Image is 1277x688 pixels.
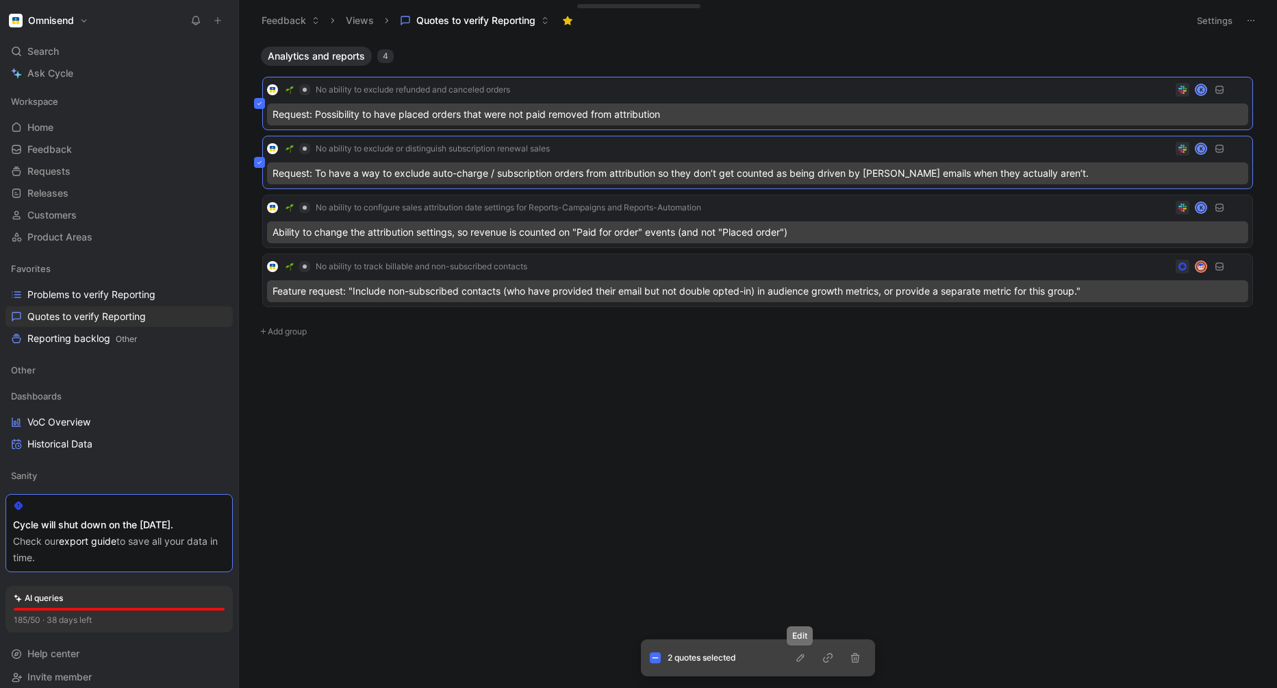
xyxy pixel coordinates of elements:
span: Releases [27,186,68,200]
span: Quotes to verify Reporting [416,14,535,27]
a: Releases [5,183,233,204]
div: DashboardsVoC OverviewHistorical Data [5,386,233,454]
a: VoC Overview [5,412,233,432]
div: Analytics and reports4 [255,47,1260,312]
span: Search [27,43,59,60]
div: Help center [5,643,233,664]
button: Quotes to verify Reporting [394,10,555,31]
div: Search [5,41,233,62]
span: Favorites [11,262,51,275]
button: Add group [255,323,1260,340]
div: Invite member [5,667,233,687]
a: Product Areas [5,227,233,247]
span: Other [116,334,137,344]
span: Customers [27,208,77,222]
span: VoC Overview [27,415,90,429]
button: Feedback [255,10,326,31]
span: Invite member [27,671,92,683]
div: 4 [377,49,394,63]
div: AI queries [14,591,63,605]
span: Requests [27,164,71,178]
button: Analytics and reports [261,47,372,66]
div: Dashboards [5,386,233,406]
h1: Omnisend [28,14,74,27]
span: Ask Cycle [27,65,73,82]
img: Omnisend [9,14,23,27]
span: Historical Data [27,437,92,451]
div: Sanity [5,465,233,486]
div: 2 quotes selected [668,651,792,665]
span: Reporting backlog [27,332,137,346]
div: Other [5,360,233,380]
span: Workspace [11,95,58,108]
a: Quotes to verify Reporting [5,306,233,327]
div: Other [5,360,233,384]
span: Quotes to verify Reporting [27,310,146,323]
a: Feedback [5,139,233,160]
a: Problems to verify Reporting [5,284,233,305]
span: Dashboards [11,389,62,403]
a: logo🌱No ability to configure sales attribution date settings for Reports-Campaigns and Reports-Au... [262,195,1253,248]
div: Cycle will shut down on the [DATE]. [13,517,225,533]
a: logo🌱No ability to exclude refunded and canceled ordersKRequest: Possibility to have placed order... [262,77,1253,130]
a: logo🌱No ability to exclude or distinguish subscription renewal salesKRequest: To have a way to ex... [262,136,1253,189]
a: export guide [59,535,116,547]
span: Feedback [27,143,72,156]
button: OmnisendOmnisend [5,11,92,30]
button: Settings [1191,11,1239,30]
span: Sanity [11,469,37,482]
div: Favorites [5,258,233,279]
span: Help center [27,648,79,659]
a: Requests [5,161,233,182]
a: Historical Data [5,434,233,454]
div: Sanity [5,465,233,490]
span: Home [27,121,53,134]
a: Customers [5,205,233,225]
div: 185/50 · 38 days left [14,613,92,627]
button: Views [340,10,380,31]
span: Other [11,363,36,377]
a: logo🌱No ability to track billable and non-subscribed contactsavatarFeature request: "Include non-... [262,254,1253,307]
a: Ask Cycle [5,63,233,84]
div: Workspace [5,91,233,112]
span: Analytics and reports [268,49,365,63]
span: Problems to verify Reporting [27,288,155,302]
span: Product Areas [27,230,92,244]
div: Check our to save all your data in time. [13,533,225,566]
a: Home [5,117,233,138]
a: Reporting backlogOther [5,328,233,349]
